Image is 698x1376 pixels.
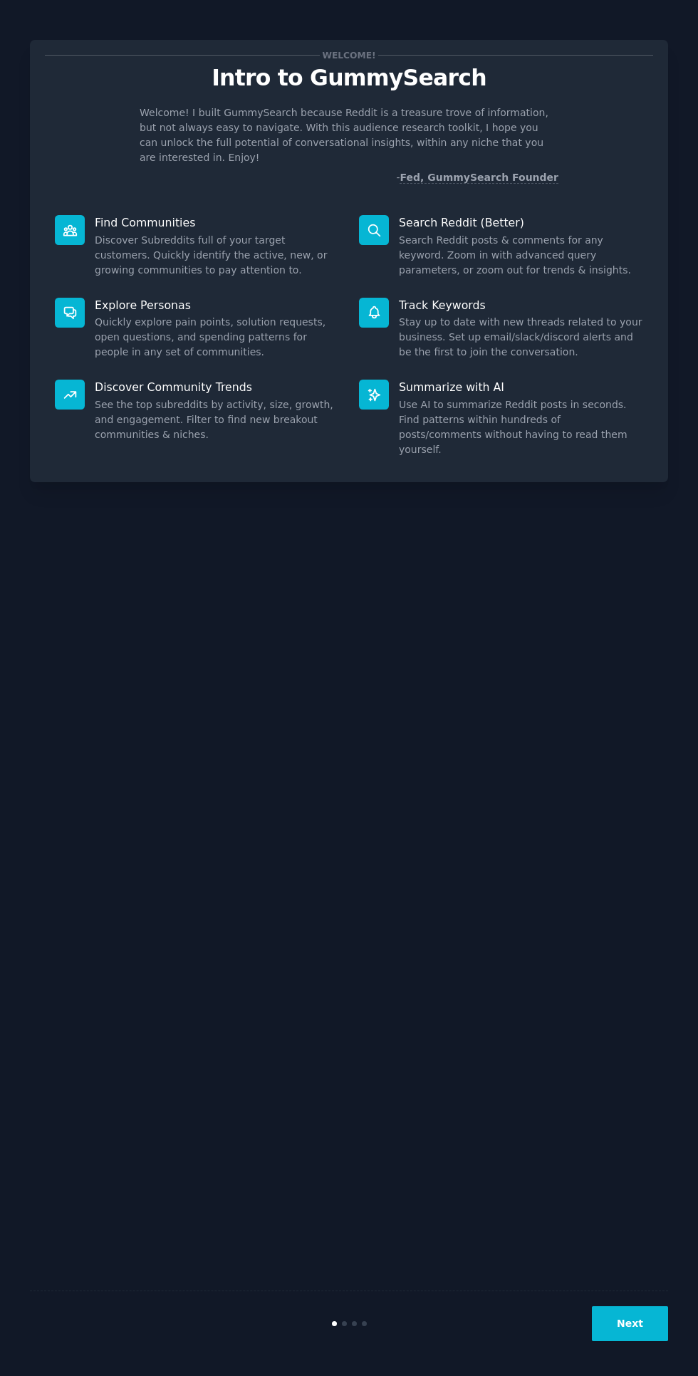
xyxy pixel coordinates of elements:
[95,215,339,230] p: Find Communities
[400,172,558,184] a: Fed, GummySearch Founder
[95,397,339,442] dd: See the top subreddits by activity, size, growth, and engagement. Filter to find new breakout com...
[95,380,339,395] p: Discover Community Trends
[399,233,643,278] dd: Search Reddit posts & comments for any keyword. Zoom in with advanced query parameters, or zoom o...
[592,1306,668,1341] button: Next
[320,48,378,63] span: Welcome!
[399,315,643,360] dd: Stay up to date with new threads related to your business. Set up email/slack/discord alerts and ...
[399,215,643,230] p: Search Reddit (Better)
[95,298,339,313] p: Explore Personas
[95,315,339,360] dd: Quickly explore pain points, solution requests, open questions, and spending patterns for people ...
[399,380,643,395] p: Summarize with AI
[396,170,558,185] div: -
[45,66,653,90] p: Intro to GummySearch
[140,105,558,165] p: Welcome! I built GummySearch because Reddit is a treasure trove of information, but not always ea...
[399,397,643,457] dd: Use AI to summarize Reddit posts in seconds. Find patterns within hundreds of posts/comments with...
[399,298,643,313] p: Track Keywords
[95,233,339,278] dd: Discover Subreddits full of your target customers. Quickly identify the active, new, or growing c...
